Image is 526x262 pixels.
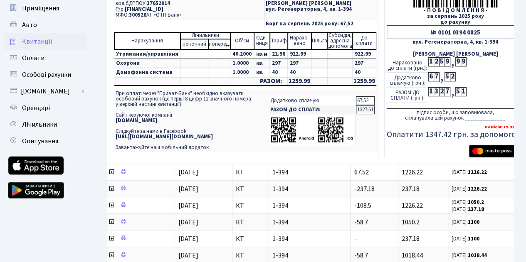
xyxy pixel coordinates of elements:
td: 40 [270,68,288,77]
td: кв. [254,59,270,68]
div: [PERSON_NAME] [PERSON_NAME] [387,51,524,57]
span: 1226.22 [402,201,423,210]
div: 2 [450,72,455,81]
span: [DATE] [178,168,198,177]
td: Утримання/управління [114,49,180,59]
p: МФО: АТ «ОТП Банк» [116,12,263,18]
p: Борг на серпень 2025 року: 67,52 [266,21,375,27]
a: Квитанції [4,33,87,50]
small: [DATE]: [452,198,484,206]
span: 1-394 [272,202,347,209]
p: Р/р: [116,7,263,12]
a: Лічильники [4,116,87,133]
span: [FINANCIAL_ID] [125,5,163,13]
small: [DATE]: [452,206,484,213]
td: 1259.99 [353,77,376,86]
b: [DOMAIN_NAME] [116,117,157,124]
td: Нарахо- вано [288,32,311,49]
td: 22.96 [270,49,288,59]
span: Орендарі [22,103,50,113]
td: 922.99 [353,49,376,59]
b: [URL][DOMAIN_NAME][DOMAIN_NAME] [116,133,213,140]
td: При оплаті через "Приват-Банк" необхідно вказувати особовий рахунок (це перші 8 цифр 12-значного ... [114,89,261,152]
span: Авто [22,20,37,29]
span: 1-394 [272,235,347,242]
td: кв. [254,68,270,77]
td: Пільга [311,32,328,49]
span: -58.7 [354,218,368,227]
span: Квитанції [22,37,52,46]
a: Опитування [4,133,87,149]
b: 1100 [468,235,479,242]
span: Лічильники [22,120,57,129]
p: [PERSON_NAME] [PERSON_NAME] [266,1,375,6]
span: - [354,234,356,243]
span: [DATE] [178,201,198,210]
div: 3 [434,87,439,96]
div: вул. Регенераторна, 4, кв. 1-394 [387,39,524,45]
small: [DATE]: [452,218,479,226]
a: [DOMAIN_NAME] [4,83,87,100]
td: Домофонна система [114,68,180,77]
td: Оди- ниця [254,32,270,49]
b: 1018.44 [468,252,487,259]
div: 9 [461,57,466,66]
div: 1 [428,87,434,96]
h5: Оплатити 1347.42 грн. за допомогою: [387,130,524,140]
td: 1.0000 [230,68,254,77]
span: 237.18 [402,184,420,193]
div: 9 [445,57,450,66]
span: 1-394 [272,186,347,192]
span: КТ [236,219,265,225]
div: до рахунку [387,20,524,25]
span: КТ [236,202,265,209]
td: Тариф [270,32,288,49]
span: 300528 [129,11,146,19]
td: 40.2000 [230,49,254,59]
div: підпис особи, що заповнювала, сплачувала цей рахунок ______________ [387,108,524,121]
td: поточний [180,39,208,49]
span: [DATE] [178,218,198,227]
span: 1-394 [272,219,347,225]
div: 5 [439,57,445,66]
div: Нараховано до сплати (грн.): [387,57,428,72]
td: кв.м [254,49,270,59]
div: РАЗОМ ДО СПЛАТИ (грн.): [387,87,428,102]
div: 9 [455,57,461,66]
td: 1.0000 [230,59,254,68]
span: Оплати [22,54,44,63]
span: КТ [236,186,265,192]
div: Додатково сплачую (грн.): [387,72,428,87]
td: Охорона [114,59,180,68]
td: 297 [288,59,311,68]
div: - П О В І Д О М Л Е Н Н Я - [387,8,524,13]
div: за серпень 2025 року [387,14,524,19]
div: 6 [428,72,434,81]
td: 1259.99 [288,77,311,86]
div: , [439,72,445,82]
div: 2 [439,87,445,96]
td: 922.99 [288,49,311,59]
span: 1-394 [272,169,347,176]
b: 237.18 [468,206,484,213]
td: РАЗОМ ДО СПЛАТИ: [269,105,356,114]
div: 1 [428,57,434,66]
div: 5 [455,87,461,96]
img: Masterpass [469,145,521,157]
span: Особові рахунки [22,70,71,79]
small: [DATE]: [452,185,487,193]
b: 1100 [468,218,479,226]
p: вул. Регенераторна, 4, кв. 1-394 [266,7,375,12]
a: Орендарі [4,100,87,116]
div: 7 [445,87,450,96]
small: [DATE]: [452,235,479,242]
div: 2 [434,57,439,66]
span: 1018.44 [402,251,423,260]
td: Нарахування [114,32,180,49]
td: 40 [353,68,376,77]
td: 67.52 [356,96,375,105]
td: 1327.51 [356,105,375,114]
a: Авто [4,17,87,33]
b: Комісія: 19.91 грн. [485,124,524,130]
span: -237.18 [354,184,374,193]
